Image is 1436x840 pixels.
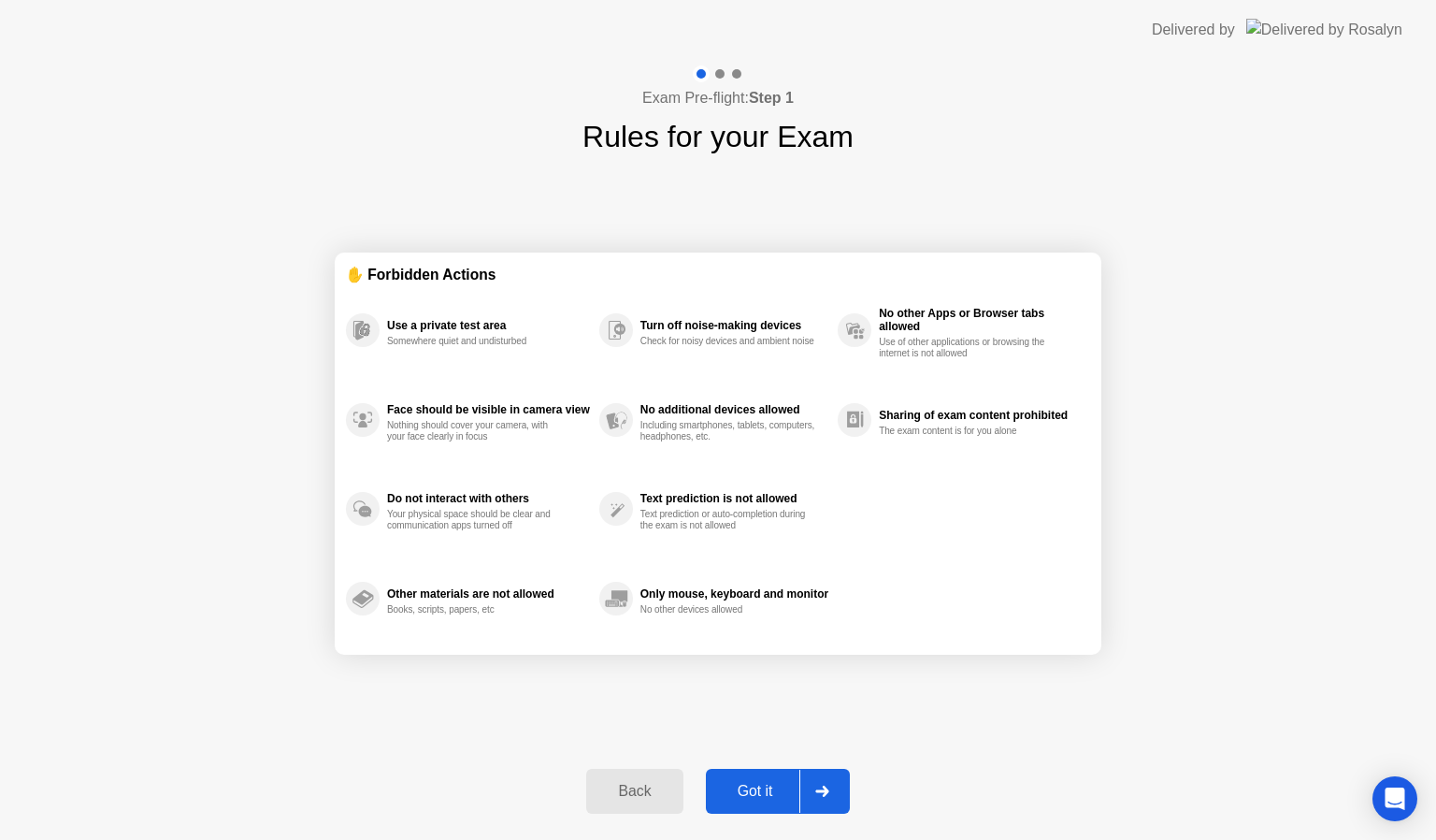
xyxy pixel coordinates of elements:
[1152,19,1235,41] div: Delivered by
[640,403,828,416] div: No additional devices allowed
[640,604,817,616] div: No other devices allowed
[640,420,817,442] div: Including smartphones, tablets, computers, headphones, etc.
[387,403,590,416] div: Face should be visible in camera view
[640,509,817,531] div: Text prediction or auto-completion during the exam is not allowed
[879,409,1081,422] div: Sharing of exam content prohibited
[706,769,850,814] button: Got it
[346,264,1090,285] div: ✋ Forbidden Actions
[640,319,828,332] div: Turn off noise-making devices
[387,604,564,616] div: Books, scripts, papers, etc
[879,426,1055,437] div: The exam content is for you alone
[879,337,1055,359] div: Use of other applications or browsing the internet is not allowed
[749,90,794,106] b: Step 1
[1372,776,1417,821] div: Open Intercom Messenger
[387,492,590,505] div: Do not interact with others
[640,336,817,347] div: Check for noisy devices and ambient noise
[582,114,854,159] h1: Rules for your Exam
[387,420,564,442] div: Nothing should cover your camera, with your face clearly in focus
[640,492,828,505] div: Text prediction is not allowed
[387,509,564,531] div: Your physical space should be clear and communication apps turned off
[879,307,1081,333] div: No other Apps or Browser tabs allowed
[711,783,799,800] div: Got it
[387,336,564,347] div: Somewhere quiet and undisturbed
[586,769,682,814] button: Back
[387,319,590,332] div: Use a private test area
[1246,19,1402,40] img: Delivered by Rosalyn
[592,783,677,800] div: Back
[387,587,590,601] div: Other materials are not allowed
[640,587,828,601] div: Only mouse, keyboard and monitor
[642,87,794,109] h4: Exam Pre-flight:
